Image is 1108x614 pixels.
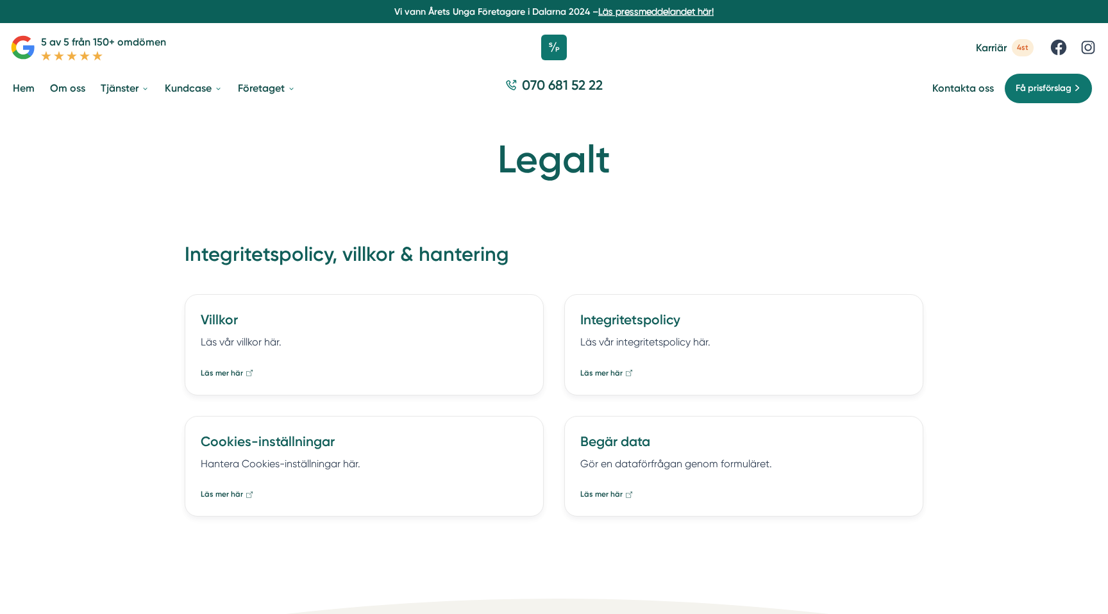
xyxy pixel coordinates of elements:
[98,72,152,104] a: Tjänster
[580,456,907,477] p: Gör en dataförfrågan genom formuläret.
[580,367,623,379] span: Läs mer här
[47,72,88,104] a: Om oss
[201,310,528,334] h4: Villkor
[976,39,1034,56] a: Karriär 4st
[932,82,994,94] a: Kontakta oss
[500,76,608,101] a: 070 681 52 22
[1016,81,1071,95] span: Få prisförslag
[185,240,923,278] h2: Integritetspolicy, villkor & hantering
[201,367,255,379] a: Läs mer här
[580,310,907,334] h4: Integritetspolicy
[185,140,923,210] h1: Legalt
[976,42,1007,54] span: Karriär
[522,76,603,94] span: 070 681 52 22
[201,367,243,379] span: Läs mer här
[580,488,634,501] a: Läs mer här
[580,488,623,501] span: Läs mer här
[201,432,528,456] h4: Cookies-inställningar
[162,72,225,104] a: Kundcase
[1012,39,1034,56] span: 4st
[201,456,528,477] p: Hantera Cookies-inställningar här.
[201,488,243,501] span: Läs mer här
[580,432,907,456] h4: Begär data
[41,34,166,50] p: 5 av 5 från 150+ omdömen
[580,367,634,379] a: Läs mer här
[5,5,1103,18] p: Vi vann Årets Unga Företagare i Dalarna 2024 –
[1004,73,1093,104] a: Få prisförslag
[201,334,528,355] p: Läs vår villkor här.
[598,6,714,17] a: Läs pressmeddelandet här!
[235,72,298,104] a: Företaget
[580,334,907,355] p: Läs vår integritetspolicy här.
[10,72,37,104] a: Hem
[201,488,255,501] a: Läs mer här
